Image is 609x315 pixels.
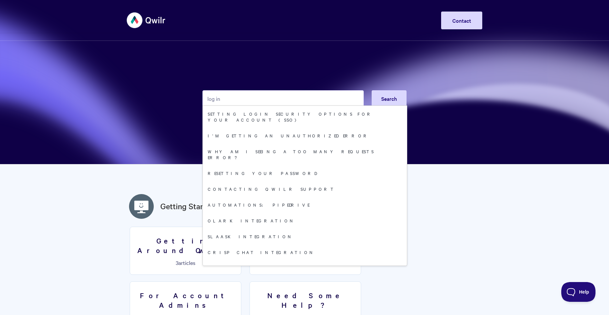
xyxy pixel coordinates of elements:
a: Intercom Integration [203,260,407,276]
img: Qwilr Help Center [127,8,166,33]
a: Automations: Pipedrive [203,197,407,213]
a: Contacting Qwilr Support [203,181,407,197]
a: Getting Started [160,200,215,212]
a: I'm getting an unauthorized error [203,128,407,143]
h3: Need Some Help? [254,291,357,309]
a: Olark Integration [203,213,407,228]
p: articles [134,260,237,266]
a: Slaask Integration [203,228,407,244]
a: Why am I seeing a Too Many Requests error? [203,143,407,165]
input: Search the knowledge base [202,90,364,107]
button: Search [372,90,407,107]
a: Crisp Chat Integration [203,244,407,260]
a: Contact [441,12,482,29]
a: Getting Around Qwilr 3articles [130,227,241,275]
span: 3 [176,259,178,266]
a: Setting login security options for your Account (SSO) [203,106,407,128]
span: Search [381,95,397,102]
iframe: Toggle Customer Support [561,282,596,302]
h3: For Account Admins [134,291,237,309]
h3: Getting Around Qwilr [134,236,237,255]
a: Resetting your password [203,165,407,181]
